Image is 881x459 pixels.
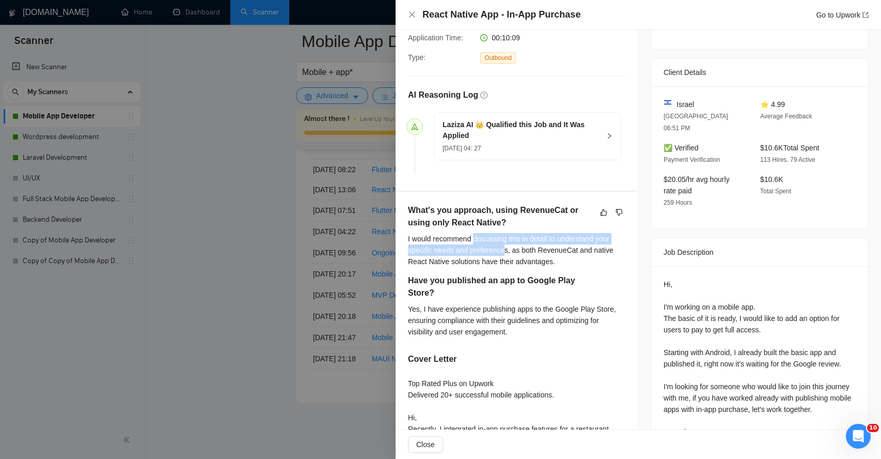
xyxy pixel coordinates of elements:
[664,428,701,436] strong: Questions:
[664,99,671,106] img: 🇮🇱
[408,274,593,299] h5: Have you published an app to Google Play Store?
[480,52,516,64] span: Outbound
[664,199,692,206] span: 259 Hours
[760,188,791,195] span: Total Spent
[443,119,600,141] h5: Laziza AI 👑 Qualified this Job and It Was Applied
[664,238,856,266] div: Job Description
[606,133,612,139] span: right
[408,34,463,42] span: Application Time:
[408,436,443,453] button: Close
[416,439,435,450] span: Close
[411,123,418,130] span: send
[443,145,481,152] span: [DATE] 04: 27
[408,89,478,101] h5: AI Reasoning Log
[480,91,487,99] span: question-circle
[408,353,457,365] h5: Cover Letter
[616,208,623,217] span: dislike
[664,58,856,86] div: Client Details
[408,53,426,62] span: Type:
[760,113,812,120] span: Average Feedback
[867,424,879,432] span: 10
[613,206,625,219] button: dislike
[408,10,416,19] button: Close
[597,206,610,219] button: like
[480,34,487,41] span: clock-circle
[760,175,783,183] span: $10.6K
[677,99,694,110] span: Israel
[492,34,520,42] span: 00:10:09
[664,156,720,163] span: Payment Verification
[408,204,593,229] h5: What's you approach, using RevenueCat or using only React Native?
[408,233,625,267] div: I would recommend discussing this in detail to understand your specific needs and preferences, as...
[760,144,819,152] span: $10.6K Total Spent
[408,10,416,19] span: close
[816,11,869,19] a: Go to Upworkexport
[846,424,871,449] iframe: Intercom live chat
[664,175,730,195] span: $20.05/hr avg hourly rate paid
[760,156,815,163] span: 113 Hires, 79 Active
[408,303,625,338] div: Yes, I have experience publishing apps to the Google Play Store, ensuring compliance with their g...
[664,144,699,152] span: ✅ Verified
[600,208,607,217] span: like
[862,12,869,18] span: export
[664,113,728,132] span: [GEOGRAPHIC_DATA] 06:51 PM
[422,8,580,21] h4: React Native App - In-App Purchase
[760,100,785,109] span: ⭐ 4.99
